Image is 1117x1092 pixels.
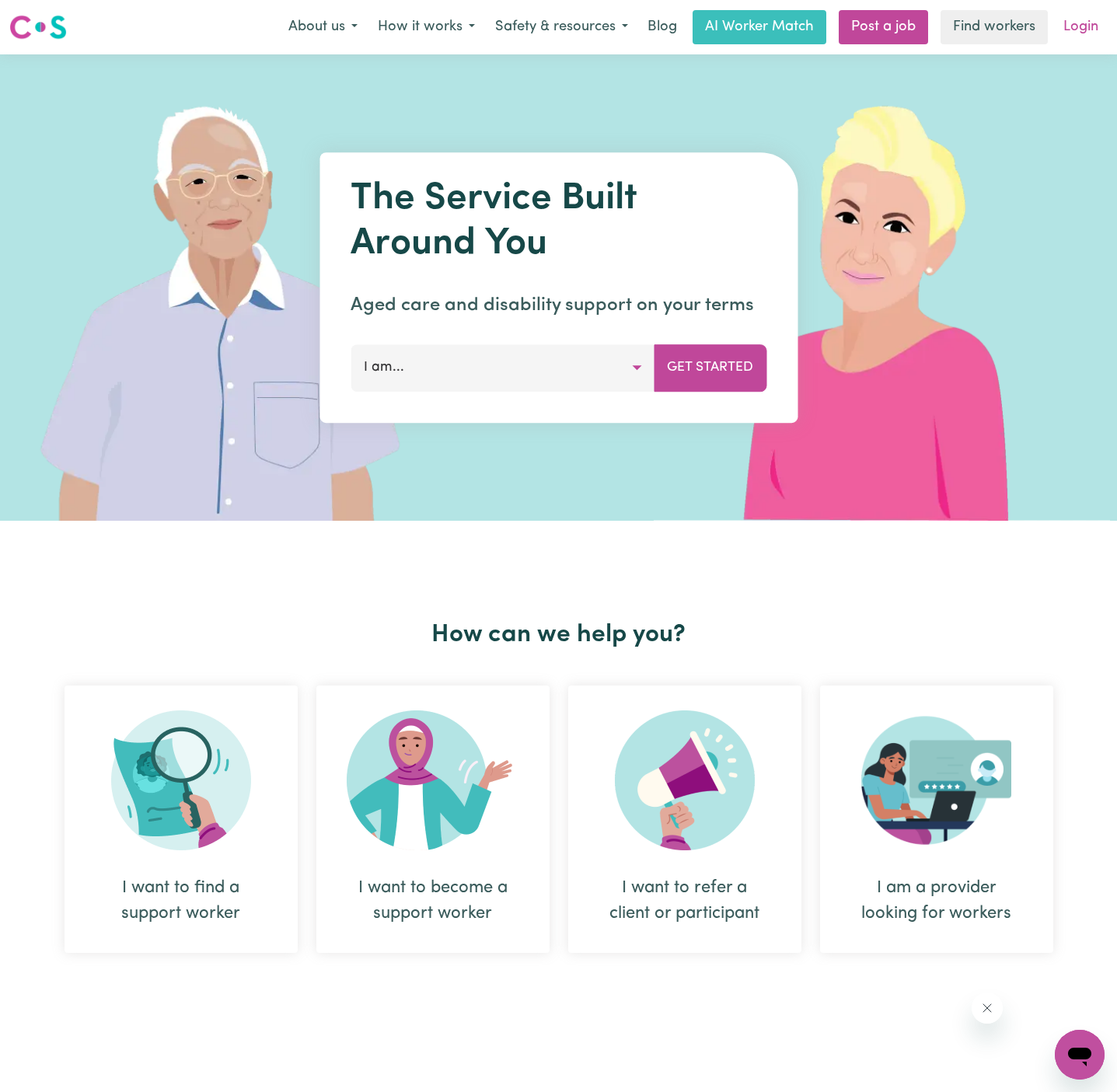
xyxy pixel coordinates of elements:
[1054,10,1108,44] a: Login
[111,710,251,850] img: Search
[693,10,826,44] a: AI Worker Match
[485,11,638,44] button: Safety & resources
[351,291,766,319] p: Aged care and disability support on your terms
[9,13,67,41] img: Careseekers logo
[351,344,654,391] button: I am...
[820,686,1053,953] div: I am a provider looking for workers
[615,710,755,850] img: Refer
[55,620,1063,650] h2: How can we help you?
[1055,1030,1105,1080] iframe: Button to launch messaging window
[972,993,1003,1024] iframe: Close message
[278,11,368,44] button: About us
[606,875,764,926] div: I want to refer a client or participant
[347,710,519,850] img: Become Worker
[839,10,928,44] a: Post a job
[354,875,512,926] div: I want to become a support worker
[861,710,1012,850] img: Provider
[65,686,298,953] div: I want to find a support worker
[9,9,67,45] a: Careseekers logo
[9,11,94,23] span: Need any help?
[941,10,1048,44] a: Find workers
[351,177,766,267] h1: The Service Built Around You
[857,875,1016,926] div: I am a provider looking for workers
[316,686,550,953] div: I want to become a support worker
[368,11,485,44] button: How it works
[654,344,766,391] button: Get Started
[638,10,686,44] a: Blog
[568,686,801,953] div: I want to refer a client or participant
[102,875,260,926] div: I want to find a support worker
